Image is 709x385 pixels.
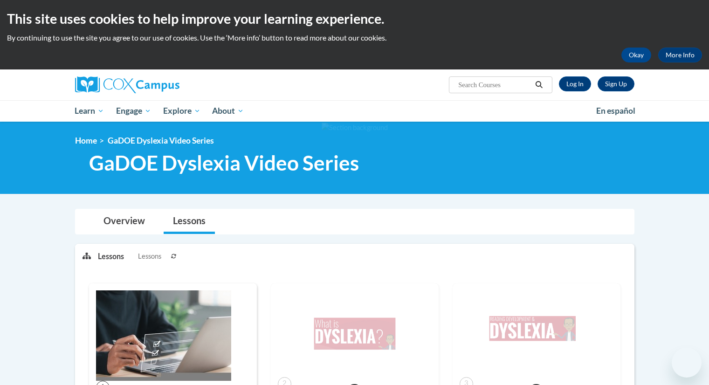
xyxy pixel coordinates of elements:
[658,48,702,62] a: More Info
[598,76,634,91] a: Register
[590,101,641,121] a: En español
[98,251,124,261] p: Lessons
[460,290,613,377] img: Course Image
[157,100,207,122] a: Explore
[116,105,151,117] span: Engage
[7,9,702,28] h2: This site uses cookies to help improve your learning experience.
[164,209,215,234] a: Lessons
[621,48,651,62] button: Okay
[559,76,591,91] a: Log In
[75,76,179,93] img: Cox Campus
[94,209,154,234] a: Overview
[596,106,635,116] span: En español
[75,136,97,145] a: Home
[75,76,252,93] a: Cox Campus
[61,100,648,122] div: Main menu
[206,100,250,122] a: About
[69,100,110,122] a: Learn
[672,348,702,378] iframe: Button to launch messaging window
[108,136,214,145] span: GaDOE Dyslexia Video Series
[96,290,231,381] img: Course Image
[278,290,432,377] img: Course Image
[7,33,702,43] p: By continuing to use the site you agree to our use of cookies. Use the ‘More info’ button to read...
[212,105,244,117] span: About
[457,79,532,90] input: Search Courses
[89,151,359,175] span: GaDOE Dyslexia Video Series
[110,100,157,122] a: Engage
[532,79,546,90] button: Search
[75,105,104,117] span: Learn
[322,123,388,133] img: Section background
[163,105,200,117] span: Explore
[138,251,161,261] span: Lessons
